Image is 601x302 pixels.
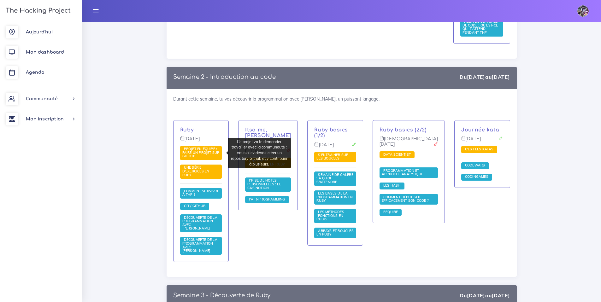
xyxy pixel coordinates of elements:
[463,20,498,35] a: Plein de semaines de code : qu'est-ce qui t'attend pendant THP
[26,50,64,55] span: Mon dashboard
[382,168,425,177] span: Programmation et approche analytique
[182,237,217,253] span: Découverte de la programmation avec [PERSON_NAME]
[247,197,286,201] span: Pair-Programming
[182,215,217,231] span: Découverte de la programmation avec [PERSON_NAME]
[460,73,510,81] div: Du au
[182,147,220,158] span: Projet en équipe : faire un projet sur Github
[316,229,354,237] span: Arrays et boucles en Ruby
[492,74,510,80] strong: [DATE]
[463,174,490,179] span: Codingames
[380,127,438,133] p: Ruby basics (2/2)
[180,127,222,133] p: Ruby
[463,19,498,35] span: Plein de semaines de code : qu'est-ce qui t'attend pendant THP
[228,138,291,168] div: Ce projet va te demander travailler avec la communauté : vous allez devoir créer un repository Gi...
[314,127,356,139] p: Ruby basics (1/2)
[467,292,485,299] strong: [DATE]
[316,191,353,203] span: Les bases de la programmation en Ruby
[26,70,44,75] span: Agenda
[26,30,53,34] span: Aujourd'hui
[460,292,510,299] div: Du au
[461,127,503,133] p: Journée kata
[26,96,58,101] span: Communauté
[463,163,487,167] span: Codewars
[316,210,344,221] span: Les méthodes (fonctions en Ruby)
[167,89,517,277] div: Durant cette semaine, tu vas découvrir la programmation avec [PERSON_NAME], un puissant langage.
[316,172,353,184] span: Semaine de galère : à quoi s'attendre
[492,292,510,299] strong: [DATE]
[182,189,219,197] span: Comment survivre à THP ?
[4,7,71,14] h3: The Hacking Project
[173,73,276,80] p: Semaine 2 - Introduction au code
[316,153,348,161] span: S'entraîner sur les boucles
[173,292,271,299] p: Semaine 3 - Découverte de Ruby
[314,142,356,152] p: [DATE]
[26,117,64,121] span: Mon inscription
[382,183,402,188] span: Les Hash
[461,136,503,146] p: [DATE]
[382,195,430,203] span: Comment débugger efficacement son code ?
[180,136,222,146] p: [DATE]
[247,178,281,190] span: Prise de notes personnelles : le cas Notion
[382,210,399,214] span: Require
[463,147,495,151] span: C'est les katas
[380,136,438,152] p: [DEMOGRAPHIC_DATA][DATE]
[182,165,209,177] span: Une série d'exercices en Ruby
[577,5,589,17] img: eg54bupqcshyolnhdacp.jpg
[182,204,207,208] span: Git / Github
[382,152,412,157] span: Data scientist
[467,74,485,80] strong: [DATE]
[245,127,291,145] p: Itsa me, [PERSON_NAME] !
